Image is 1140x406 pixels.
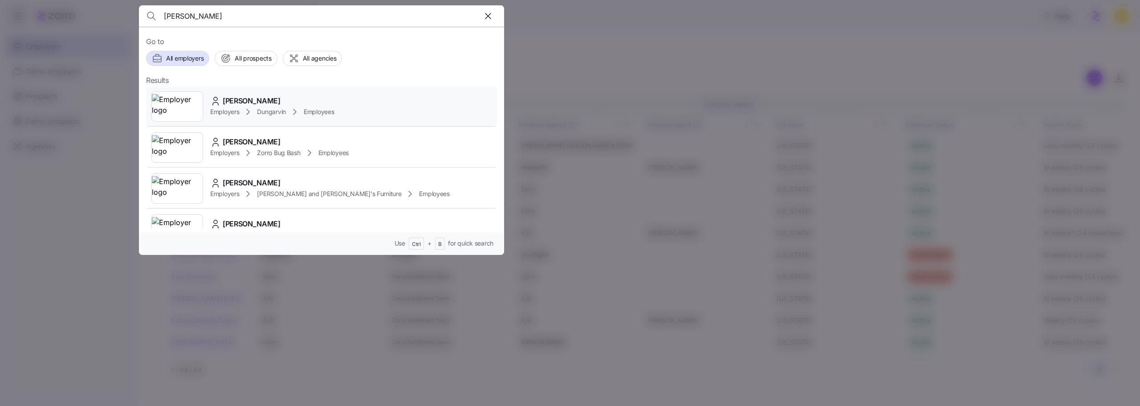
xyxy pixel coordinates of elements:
[318,148,349,157] span: Employees
[223,136,281,148] span: [PERSON_NAME]
[146,75,169,86] span: Results
[257,189,401,198] span: [PERSON_NAME] and [PERSON_NAME]'s Furniture
[210,148,239,157] span: Employers
[412,241,421,248] span: Ctrl
[235,54,271,63] span: All prospects
[223,95,281,107] span: [PERSON_NAME]
[304,107,334,116] span: Employees
[146,51,209,66] button: All employers
[210,189,239,198] span: Employers
[448,239,493,248] span: for quick search
[166,54,204,63] span: All employers
[419,189,449,198] span: Employees
[215,51,277,66] button: All prospects
[152,176,203,201] img: Employer logo
[427,239,432,248] span: +
[152,94,203,119] img: Employer logo
[223,177,281,189] span: [PERSON_NAME]
[257,107,285,116] span: Dungarvin
[283,51,342,66] button: All agencies
[395,239,405,248] span: Use
[152,217,203,242] img: Employer logo
[438,241,442,248] span: B
[303,54,337,63] span: All agencies
[257,148,300,157] span: Zorro Bug Bash
[146,36,497,47] span: Go to
[223,218,281,230] span: [PERSON_NAME]
[152,135,203,160] img: Employer logo
[210,107,239,116] span: Employers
